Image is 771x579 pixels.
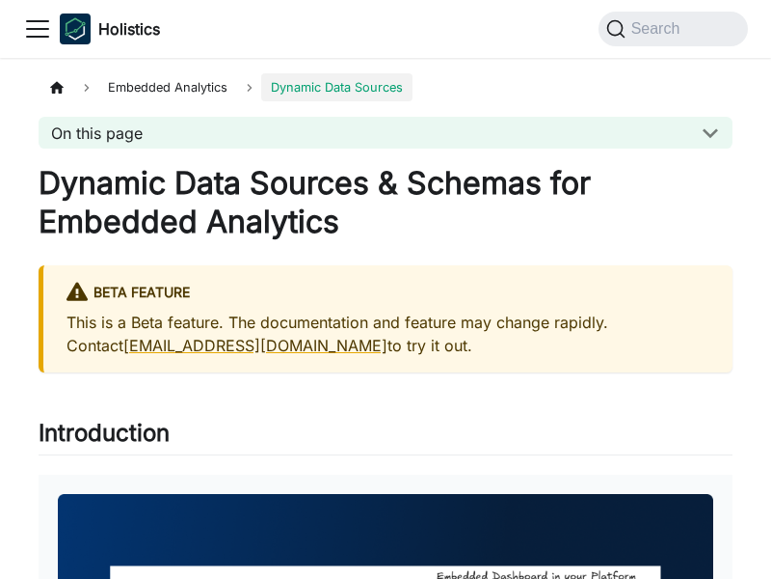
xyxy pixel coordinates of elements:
a: HolisticsHolisticsHolistics [60,14,160,44]
b: Holistics [98,17,160,41]
div: BETA FEATURE [66,281,709,306]
button: Toggle navigation bar [23,14,52,43]
p: This is a Beta feature. The documentation and feature may change rapidly. Contact to try it out. [66,311,709,357]
h1: Dynamic Data Sources & Schemas for Embedded Analytics [39,164,732,241]
button: Search (Command+K) [598,12,748,46]
span: Dynamic Data Sources [261,73,412,101]
button: On this page [39,117,732,149]
nav: Breadcrumbs [39,73,732,101]
h2: Introduction [39,419,732,455]
span: Search [625,20,692,38]
img: Holistics [60,14,91,44]
a: [EMAIL_ADDRESS][DOMAIN_NAME] [123,336,387,355]
a: Home page [39,73,75,101]
span: Embedded Analytics [98,73,237,101]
